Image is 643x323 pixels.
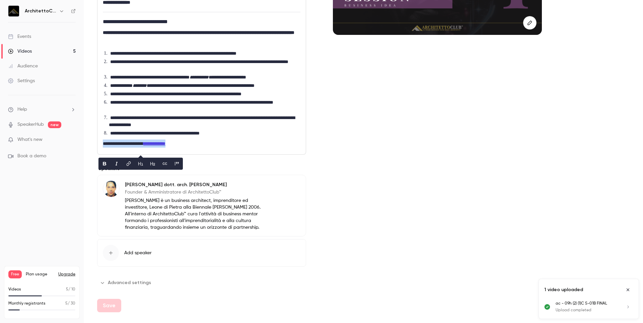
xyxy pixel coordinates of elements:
[539,301,639,319] ul: Uploads list
[544,286,583,293] p: 1 video uploaded
[556,307,617,313] p: Upload completed
[103,181,119,197] img: Alberto dott. arch. Parodi
[8,63,38,69] div: Audience
[8,48,32,55] div: Videos
[623,284,633,295] button: Close uploads list
[556,301,617,307] p: ac - 09h (2) (1)C S-01B FINAL
[65,301,75,307] p: / 30
[97,239,306,267] button: Add speaker
[25,8,56,14] h6: ArchitettoClub
[17,136,43,143] span: What's new
[97,277,155,288] button: Advanced settings
[26,272,54,277] span: Plan usage
[8,301,46,307] p: Monthly registrants
[8,286,21,292] p: Videos
[8,6,19,16] img: ArchitettoClub
[8,33,31,40] div: Events
[17,153,46,160] span: Book a demo
[97,165,306,172] p: Speakers
[99,158,110,169] button: bold
[58,272,75,277] button: Upgrade
[17,106,27,113] span: Help
[65,302,68,306] span: 5
[17,121,44,128] a: SpeakerHub
[8,106,76,113] li: help-dropdown-opener
[8,77,35,84] div: Settings
[66,287,68,291] span: 5
[556,301,633,313] a: ac - 09h (2) (1)C S-01B FINALUpload completed
[125,181,263,188] p: [PERSON_NAME] dott. arch. [PERSON_NAME]
[171,158,182,169] button: blockquote
[125,189,263,196] p: Founder & Amministratore di ArchitettoClub™
[123,158,134,169] button: link
[8,270,22,278] span: Free
[48,121,61,128] span: new
[97,175,306,236] div: Alberto dott. arch. Parodi[PERSON_NAME] dott. arch. [PERSON_NAME]Founder & Amministratore di Arch...
[111,158,122,169] button: italic
[66,286,75,292] p: / 10
[124,250,152,256] span: Add speaker
[125,197,263,231] p: [PERSON_NAME] è un business architect, imprenditore ed investitore, Leone di Pietra alla Biennale...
